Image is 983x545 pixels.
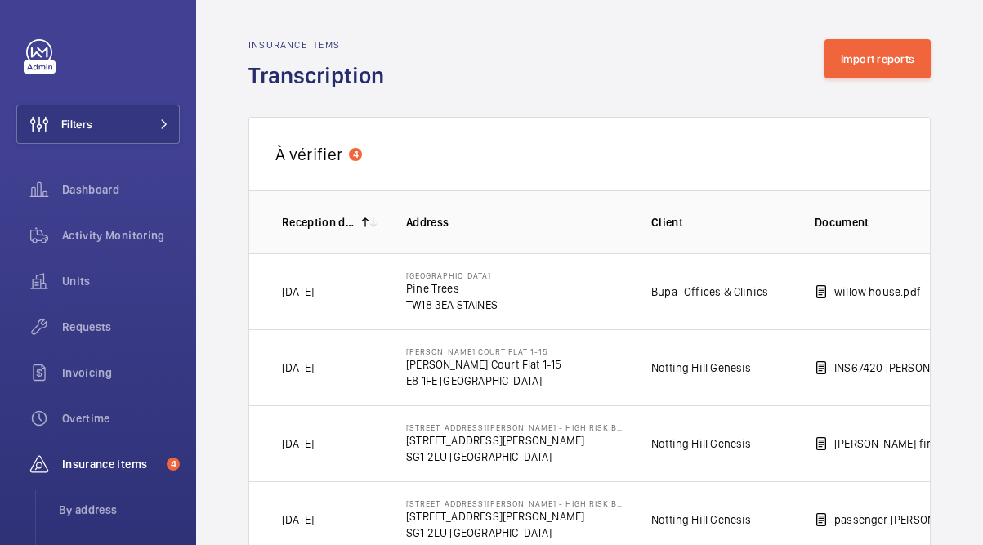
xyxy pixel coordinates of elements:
h2: Insurance items [248,39,394,51]
p: Reception date [282,214,355,230]
p: [DATE] [282,511,314,528]
p: Pine Trees [406,280,498,297]
span: Activity Monitoring [62,227,180,243]
h1: Transcription [248,60,394,91]
p: SG1 2LU [GEOGRAPHIC_DATA] [406,525,625,541]
p: SG1 2LU [GEOGRAPHIC_DATA] [406,449,625,465]
p: willow house.pdf [834,284,921,300]
p: [STREET_ADDRESS][PERSON_NAME] - High Risk Building [406,498,625,508]
span: Overtime [62,410,180,427]
span: À vérifier [275,144,342,164]
p: [GEOGRAPHIC_DATA] [406,270,498,280]
span: 4 [349,148,362,161]
p: Address [406,214,625,230]
p: [DATE] [282,360,314,376]
p: [PERSON_NAME] Court Flat 1-15 [406,356,561,373]
p: E8 1FE [GEOGRAPHIC_DATA] [406,373,561,389]
p: [STREET_ADDRESS][PERSON_NAME] [406,508,625,525]
p: [DATE] [282,284,314,300]
p: [PERSON_NAME] Court Flat 1-15 [406,346,561,356]
p: Notting Hill Genesis [651,436,752,452]
span: Dashboard [62,181,180,198]
span: By address [59,502,180,518]
span: Units [62,273,180,289]
p: [STREET_ADDRESS][PERSON_NAME] [406,432,625,449]
span: Invoicing [62,364,180,381]
button: Import reports [824,39,932,78]
p: [DATE] [282,436,314,452]
span: Insurance items [62,456,160,472]
p: Notting Hill Genesis [651,511,752,528]
p: Notting Hill Genesis [651,360,752,376]
p: Bupa- Offices & Clinics [651,284,768,300]
p: [STREET_ADDRESS][PERSON_NAME] - High Risk Building [406,422,625,432]
button: Filters [16,105,180,144]
span: Requests [62,319,180,335]
span: 4 [167,458,180,471]
p: Client [651,214,789,230]
p: TW18 3EA STAINES [406,297,498,313]
span: Filters [61,116,92,132]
